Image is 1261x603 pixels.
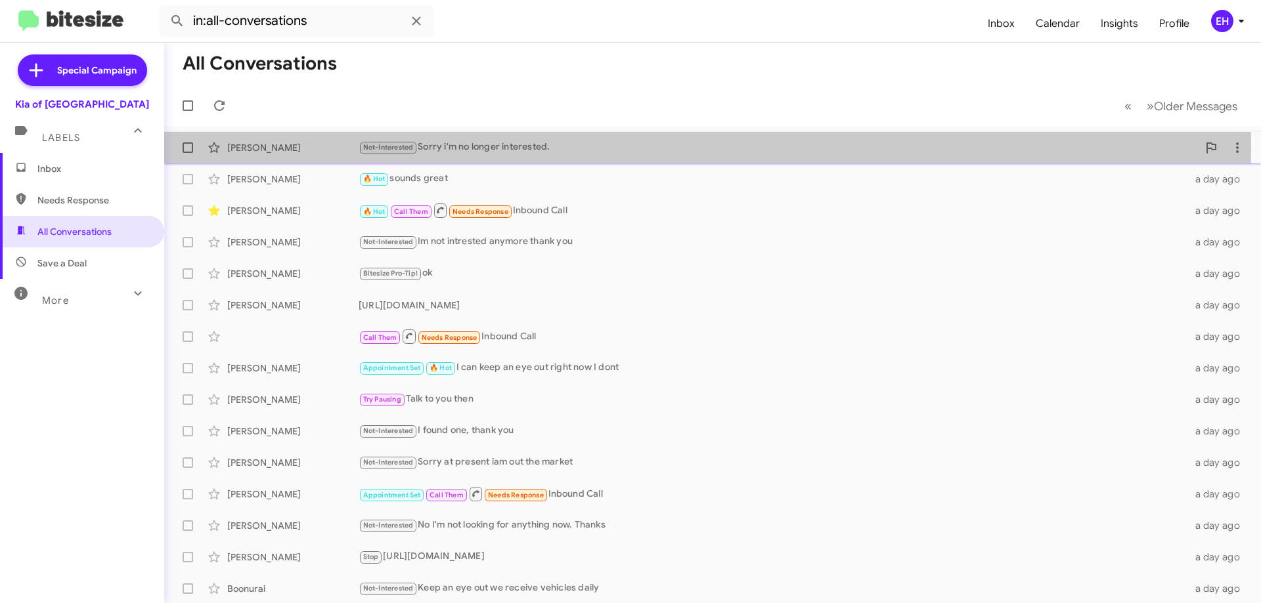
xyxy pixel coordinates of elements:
[1187,393,1250,406] div: a day ago
[15,98,149,111] div: Kia of [GEOGRAPHIC_DATA]
[1187,551,1250,564] div: a day ago
[1139,93,1245,119] button: Next
[363,491,421,499] span: Appointment Set
[363,521,414,530] span: Not-Interested
[42,132,80,144] span: Labels
[1090,5,1149,43] a: Insights
[1187,236,1250,249] div: a day ago
[359,328,1187,344] div: Inbound Call
[37,162,149,175] span: Inbox
[363,269,418,278] span: Bitesize Pro-Tip!
[359,202,1187,218] div: Inbound Call
[359,299,1187,312] div: [URL][DOMAIN_NAME]
[18,54,147,86] a: Special Campaign
[359,423,1187,438] div: I found one, thank you
[359,392,1187,407] div: Talk to you then
[363,426,414,435] span: Not-Interested
[394,207,428,216] span: Call Them
[1117,93,1245,119] nav: Page navigation example
[227,267,359,280] div: [PERSON_NAME]
[1187,519,1250,532] div: a day ago
[359,140,1198,155] div: Sorry i'm no longer interested.
[359,486,1187,502] div: Inbound Call
[227,299,359,312] div: [PERSON_NAME]
[430,491,464,499] span: Call Them
[1154,99,1237,114] span: Older Messages
[359,171,1187,186] div: sounds great
[37,225,112,238] span: All Conversations
[227,425,359,438] div: [PERSON_NAME]
[1187,456,1250,469] div: a day ago
[227,141,359,154] div: [PERSON_NAME]
[1124,98,1132,114] span: «
[227,393,359,406] div: [PERSON_NAME]
[359,234,1187,249] div: Im not intrested anymore thank you
[159,5,435,37] input: Search
[422,333,477,342] span: Needs Response
[430,364,452,372] span: 🔥 Hot
[1187,488,1250,501] div: a day ago
[227,582,359,595] div: Boonurai
[1187,425,1250,438] div: a day ago
[977,5,1025,43] a: Inbox
[1187,582,1250,595] div: a day ago
[488,491,544,499] span: Needs Response
[1149,5,1200,43] a: Profile
[363,175,386,183] span: 🔥 Hot
[1211,10,1233,32] div: EH
[227,519,359,532] div: [PERSON_NAME]
[227,362,359,375] div: [PERSON_NAME]
[57,64,137,77] span: Special Campaign
[363,333,397,342] span: Call Them
[363,143,414,152] span: Not-Interested
[1147,98,1154,114] span: »
[359,360,1187,375] div: I can keep an eye out right now I dont
[227,204,359,217] div: [PERSON_NAME]
[359,455,1187,470] div: Sorry at present iam out the market
[1025,5,1090,43] a: Calendar
[359,266,1187,281] div: ok
[227,173,359,186] div: [PERSON_NAME]
[37,257,87,270] span: Save a Deal
[453,207,508,216] span: Needs Response
[363,238,414,246] span: Not-Interested
[227,456,359,469] div: [PERSON_NAME]
[227,488,359,501] div: [PERSON_NAME]
[183,53,337,74] h1: All Conversations
[1187,299,1250,312] div: a day ago
[363,364,421,372] span: Appointment Set
[37,194,149,207] span: Needs Response
[227,551,359,564] div: [PERSON_NAME]
[1187,362,1250,375] div: a day ago
[42,295,69,306] span: More
[359,581,1187,596] div: Keep an eye out we receive vehicles daily
[1200,10,1247,32] button: EH
[363,584,414,593] span: Not-Interested
[359,549,1187,564] div: [URL][DOMAIN_NAME]
[363,395,401,404] span: Try Pausing
[359,518,1187,533] div: No I'm not looking for anything now. Thanks
[363,207,386,216] span: 🔥 Hot
[227,236,359,249] div: [PERSON_NAME]
[1187,330,1250,343] div: a day ago
[1187,173,1250,186] div: a day ago
[1187,204,1250,217] div: a day ago
[1187,267,1250,280] div: a day ago
[363,552,379,561] span: Stop
[363,458,414,467] span: Not-Interested
[1117,93,1139,119] button: Previous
